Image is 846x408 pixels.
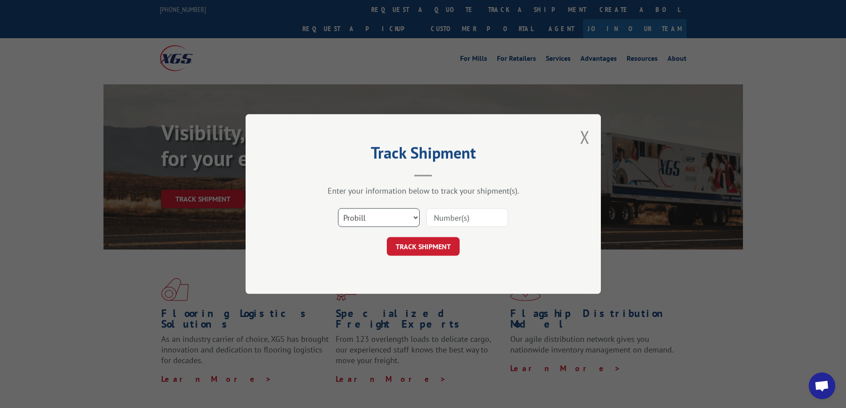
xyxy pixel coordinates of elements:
[809,372,835,399] a: Open chat
[290,186,556,196] div: Enter your information below to track your shipment(s).
[580,125,590,149] button: Close modal
[387,237,460,256] button: TRACK SHIPMENT
[290,147,556,163] h2: Track Shipment
[426,208,508,227] input: Number(s)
